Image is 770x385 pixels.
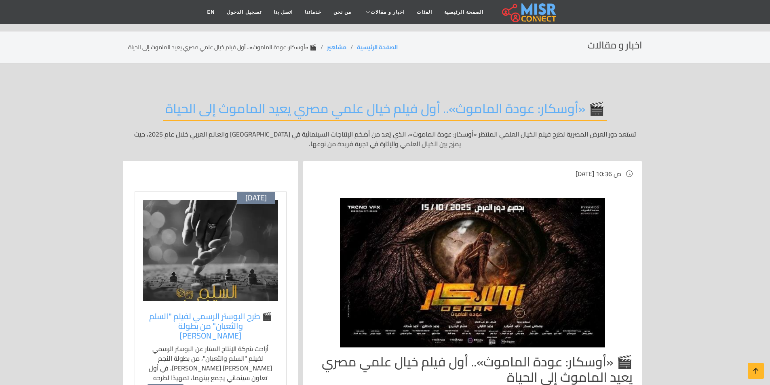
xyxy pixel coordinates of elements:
[502,2,556,22] img: main.misr_connect
[245,194,267,202] span: [DATE]
[357,4,411,20] a: اخبار و مقالات
[411,4,438,20] a: الفئات
[143,200,278,301] img: الملصق الرسمي لفيلم السلم والثعبان من بطولة عمرو يوسف وأسماء جلال بإطلالة رومانسية تشوق الجمهور ق...
[371,8,405,16] span: اخبار و مقالات
[147,311,274,341] a: 🎬 طرح البوستر الرسمي لفيلم "السلم والثعبان" من بطولة [PERSON_NAME]
[201,4,221,20] a: EN
[327,4,357,20] a: من نحن
[312,354,633,385] h2: 🎬 «أوسكار: عودة الماموث».. أول فيلم خيال علمي مصري يعيد الماموث إلى الحياة
[268,4,299,20] a: اتصل بنا
[163,101,607,121] h2: 🎬 «أوسكار: عودة الماموث».. أول فيلم خيال علمي مصري يعيد الماموث إلى الحياة
[438,4,489,20] a: الصفحة الرئيسية
[128,43,327,52] li: 🎬 «أوسكار: عودة الماموث».. أول فيلم خيال علمي مصري يعيد الماموث إلى الحياة
[587,40,642,51] h2: اخبار و مقالات
[221,4,267,20] a: تسجيل الدخول
[299,4,327,20] a: خدماتنا
[128,129,642,149] p: تستعد دور العرض المصرية لطرح فيلم الخيال العلمي المنتظر «أوسكار: عودة الماموث»، الذي يُعد من أضخم...
[340,198,605,347] img: فلم اوسكار عودة الماموث
[576,168,621,180] span: [DATE] 10:36 ص
[357,42,398,53] a: الصفحة الرئيسية
[327,42,346,53] a: مشاهير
